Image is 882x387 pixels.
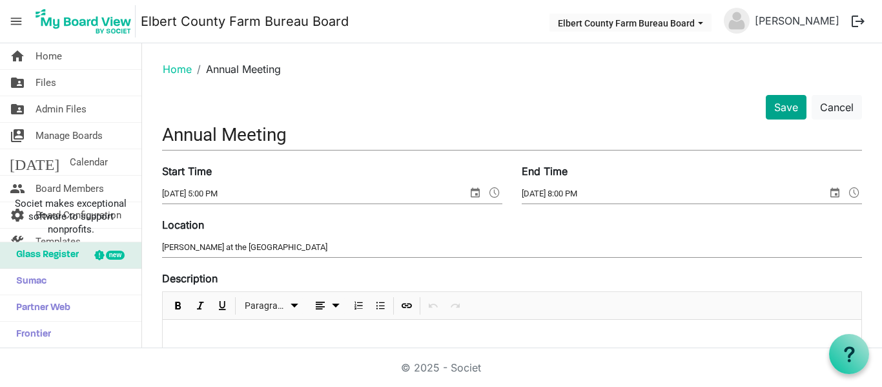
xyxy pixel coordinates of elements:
button: logout [845,8,872,35]
span: Societ makes exceptional software to support nonprofits. [6,197,136,236]
span: people [10,176,25,202]
span: Admin Files [36,96,87,122]
button: Insert Link [398,298,416,314]
button: dropdownbutton [308,298,345,314]
span: Files [36,70,56,96]
img: My Board View Logo [32,5,136,37]
button: Numbered List [350,298,367,314]
input: Title [162,120,862,150]
span: Calendar [70,149,108,175]
span: Paragraph [245,298,287,314]
div: Numbered List [347,292,369,319]
button: Italic [192,298,209,314]
div: Alignments [306,292,348,319]
a: © 2025 - Societ [401,361,481,374]
label: Location [162,217,204,233]
span: switch_account [10,123,25,149]
span: home [10,43,25,69]
span: Home [36,43,62,69]
button: Bold [170,298,187,314]
button: Paragraph dropdownbutton [240,298,304,314]
button: Cancel [812,95,862,120]
div: Underline [211,292,233,319]
div: Bulleted List [369,292,391,319]
button: Save [766,95,806,120]
button: Bulleted List [372,298,389,314]
span: Frontier [10,322,51,348]
div: Italic [189,292,211,319]
span: Glass Register [10,242,79,268]
span: select [827,184,843,201]
button: Elbert County Farm Bureau Board dropdownbutton [549,14,712,32]
li: Annual Meeting [192,61,281,77]
a: Home [163,63,192,76]
a: My Board View Logo [32,5,141,37]
span: folder_shared [10,96,25,122]
div: Insert Link [396,292,418,319]
button: Underline [214,298,231,314]
span: Manage Boards [36,123,103,149]
a: [PERSON_NAME] [750,8,845,34]
span: menu [4,9,28,34]
span: Sumac [10,269,46,295]
span: Board Members [36,176,104,202]
div: Bold [167,292,189,319]
label: Description [162,271,218,286]
span: Partner Web [10,295,70,321]
div: Formats [238,292,306,319]
label: End Time [522,163,568,179]
a: Elbert County Farm Bureau Board [141,8,349,34]
div: new [106,251,125,260]
label: Start Time [162,163,212,179]
span: [DATE] [10,149,59,175]
img: no-profile-picture.svg [724,8,750,34]
span: folder_shared [10,70,25,96]
span: select [467,184,483,201]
